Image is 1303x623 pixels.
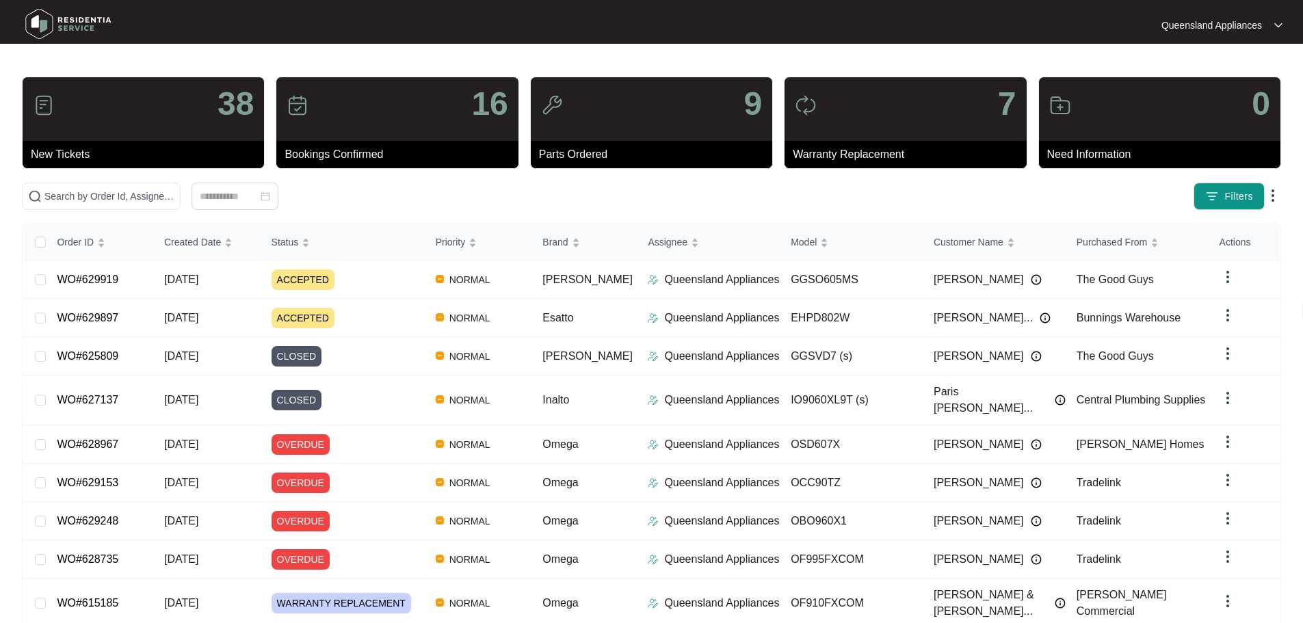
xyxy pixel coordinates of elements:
[1205,189,1219,203] img: filter icon
[648,351,659,362] img: Assigner Icon
[1224,189,1253,204] span: Filters
[1220,390,1236,406] img: dropdown arrow
[934,384,1048,416] span: Paris [PERSON_NAME]...
[542,438,578,450] span: Omega
[436,235,466,250] span: Priority
[648,554,659,565] img: Assigner Icon
[780,337,923,375] td: GGSVD7 (s)
[1220,434,1236,450] img: dropdown arrow
[1047,146,1280,163] p: Need Information
[542,515,578,527] span: Omega
[542,477,578,488] span: Omega
[57,477,118,488] a: WO#629153
[1055,598,1066,609] img: Info icon
[444,595,496,611] span: NORMAL
[444,310,496,326] span: NORMAL
[648,598,659,609] img: Assigner Icon
[743,88,762,120] p: 9
[444,551,496,568] span: NORMAL
[1220,593,1236,609] img: dropdown arrow
[1077,515,1121,527] span: Tradelink
[1265,187,1281,204] img: dropdown arrow
[436,352,444,360] img: Vercel Logo
[436,516,444,525] img: Vercel Logo
[1220,548,1236,565] img: dropdown arrow
[1031,516,1042,527] img: Info icon
[664,475,779,491] p: Queensland Appliances
[1077,589,1167,617] span: [PERSON_NAME] Commercial
[648,516,659,527] img: Assigner Icon
[164,477,198,488] span: [DATE]
[1077,235,1147,250] span: Purchased From
[444,271,496,288] span: NORMAL
[1077,312,1181,323] span: Bunnings Warehouse
[1077,438,1205,450] span: [PERSON_NAME] Homes
[33,94,55,116] img: icon
[31,146,264,163] p: New Tickets
[934,551,1024,568] span: [PERSON_NAME]
[57,274,118,285] a: WO#629919
[795,94,817,116] img: icon
[648,477,659,488] img: Assigner Icon
[664,595,779,611] p: Queensland Appliances
[664,392,779,408] p: Queensland Appliances
[21,3,116,44] img: residentia service logo
[934,475,1024,491] span: [PERSON_NAME]
[164,553,198,565] span: [DATE]
[272,308,334,328] span: ACCEPTED
[793,146,1026,163] p: Warranty Replacement
[637,224,780,261] th: Assignee
[57,350,118,362] a: WO#625809
[444,348,496,364] span: NORMAL
[1252,88,1270,120] p: 0
[542,553,578,565] span: Omega
[664,513,779,529] p: Queensland Appliances
[218,88,254,120] p: 38
[664,271,779,288] p: Queensland Appliances
[272,593,411,613] span: WARRANTY REPLACEMENT
[471,88,508,120] p: 16
[272,390,322,410] span: CLOSED
[1031,351,1042,362] img: Info icon
[648,395,659,406] img: Assigner Icon
[780,425,923,464] td: OSD607X
[664,348,779,364] p: Queensland Appliances
[1077,350,1154,362] span: The Good Guys
[272,235,299,250] span: Status
[1220,510,1236,527] img: dropdown arrow
[436,598,444,607] img: Vercel Logo
[164,274,198,285] span: [DATE]
[1031,439,1042,450] img: Info icon
[780,261,923,299] td: GGSO605MS
[664,436,779,453] p: Queensland Appliances
[436,440,444,448] img: Vercel Logo
[272,269,334,290] span: ACCEPTED
[1194,183,1265,210] button: filter iconFilters
[934,436,1024,453] span: [PERSON_NAME]
[57,235,94,250] span: Order ID
[1055,395,1066,406] img: Info icon
[1161,18,1262,32] p: Queensland Appliances
[780,502,923,540] td: OBO960X1
[57,553,118,565] a: WO#628735
[164,235,221,250] span: Created Date
[1220,472,1236,488] img: dropdown arrow
[164,394,198,406] span: [DATE]
[272,511,330,531] span: OVERDUE
[164,597,198,609] span: [DATE]
[444,392,496,408] span: NORMAL
[436,555,444,563] img: Vercel Logo
[57,394,118,406] a: WO#627137
[1040,313,1051,323] img: Info icon
[57,312,118,323] a: WO#629897
[648,235,687,250] span: Assignee
[1077,274,1154,285] span: The Good Guys
[285,146,518,163] p: Bookings Confirmed
[664,310,779,326] p: Queensland Appliances
[425,224,532,261] th: Priority
[1031,477,1042,488] img: Info icon
[1077,394,1206,406] span: Central Plumbing Supplies
[164,350,198,362] span: [DATE]
[648,274,659,285] img: Assigner Icon
[780,375,923,425] td: IO9060XL9T (s)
